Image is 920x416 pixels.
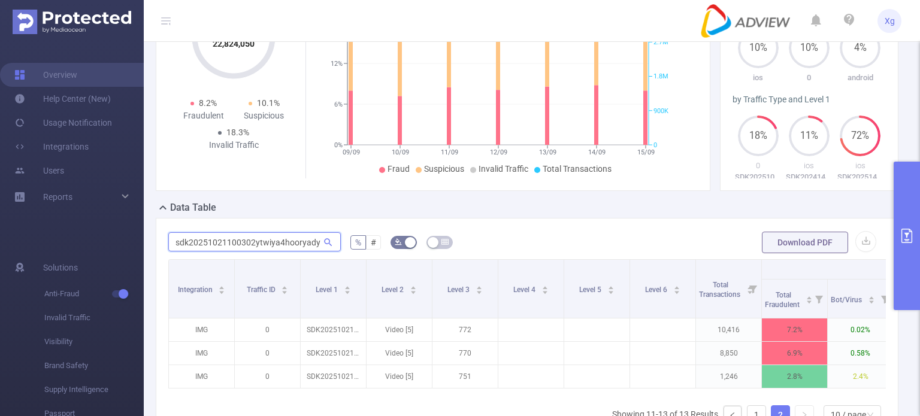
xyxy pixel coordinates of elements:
[355,238,361,247] span: %
[170,201,216,215] h2: Data Table
[316,286,340,294] span: Level 1
[762,342,827,365] p: 6.9%
[432,365,498,388] p: 751
[653,141,657,149] tspan: 0
[14,159,64,183] a: Users
[541,289,548,293] i: icon: caret-down
[885,9,895,33] span: Xg
[44,306,144,330] span: Invalid Traffic
[301,318,366,341] p: SDK20251021100302ytwiya4hooryady
[382,286,405,294] span: Level 2
[868,299,874,302] i: icon: caret-down
[44,330,144,354] span: Visibility
[219,289,225,293] i: icon: caret-down
[301,365,366,388] p: SDK20251021100302ytwiya4hooryady
[645,286,669,294] span: Level 6
[696,365,761,388] p: 1,246
[235,342,300,365] p: 0
[840,43,880,53] span: 4%
[168,232,341,251] input: Search...
[607,284,615,291] div: Sort
[13,10,131,34] img: Protected Media
[169,342,234,365] p: IMG
[410,284,417,291] div: Sort
[44,354,144,378] span: Brand Safety
[579,286,603,294] span: Level 5
[344,284,350,288] i: icon: caret-up
[513,286,537,294] span: Level 4
[235,318,300,341] p: 0
[696,318,761,341] p: 10,416
[301,342,366,365] p: SDK20251021100302ytwiya4hooryady
[441,148,458,156] tspan: 11/09
[806,299,812,302] i: icon: caret-down
[395,238,402,245] i: icon: bg-colors
[696,342,761,365] p: 8,850
[783,160,834,172] p: ios
[835,72,886,84] p: android
[868,294,874,298] i: icon: caret-up
[673,284,680,288] i: icon: caret-up
[673,284,680,291] div: Sort
[762,318,827,341] p: 7.2%
[490,148,507,156] tspan: 12/09
[226,127,249,137] span: 18.3%
[44,282,144,306] span: Anti-Fraud
[344,284,351,291] div: Sort
[424,164,464,174] span: Suspicious
[199,98,217,108] span: 8.2%
[840,131,880,141] span: 72%
[543,164,612,174] span: Total Transactions
[441,238,449,245] i: icon: table
[234,110,294,122] div: Suspicious
[14,135,89,159] a: Integrations
[476,284,482,288] i: icon: caret-up
[432,342,498,365] p: 770
[344,289,350,293] i: icon: caret-down
[43,192,72,202] span: Reports
[789,43,830,53] span: 10%
[868,294,875,302] div: Sort
[828,365,893,388] p: 2.4%
[410,289,416,293] i: icon: caret-down
[14,63,77,87] a: Overview
[828,342,893,365] p: 0.58%
[476,284,483,291] div: Sort
[810,280,827,318] i: Filter menu
[43,256,78,280] span: Solutions
[371,238,376,247] span: #
[783,72,834,84] p: 0
[653,38,668,46] tspan: 2.7M
[588,148,606,156] tspan: 14/09
[213,39,255,48] tspan: 22,824,050
[204,139,264,151] div: Invalid Traffic
[178,286,214,294] span: Integration
[539,148,556,156] tspan: 13/09
[247,286,277,294] span: Traffic ID
[733,72,783,84] p: ios
[541,284,548,288] i: icon: caret-up
[806,294,813,302] div: Sort
[169,365,234,388] p: IMG
[282,289,288,293] i: icon: caret-down
[607,289,614,293] i: icon: caret-down
[699,281,742,299] span: Total Transactions
[876,280,893,318] i: Filter menu
[388,164,410,174] span: Fraud
[367,342,432,365] p: Video [5]
[479,164,528,174] span: Invalid Traffic
[343,148,360,156] tspan: 09/09
[637,148,655,156] tspan: 15/09
[733,160,783,172] p: 0
[282,284,288,288] i: icon: caret-up
[828,318,893,341] p: 0.02%
[281,284,288,291] div: Sort
[745,260,761,318] i: Filter menu
[733,171,783,183] p: SDK20251021100302ytwiya4hooryady
[257,98,280,108] span: 10.1%
[762,232,848,253] button: Download PDF
[831,296,864,304] span: Bot/Virus
[607,284,614,288] i: icon: caret-up
[789,131,830,141] span: 11%
[447,286,471,294] span: Level 3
